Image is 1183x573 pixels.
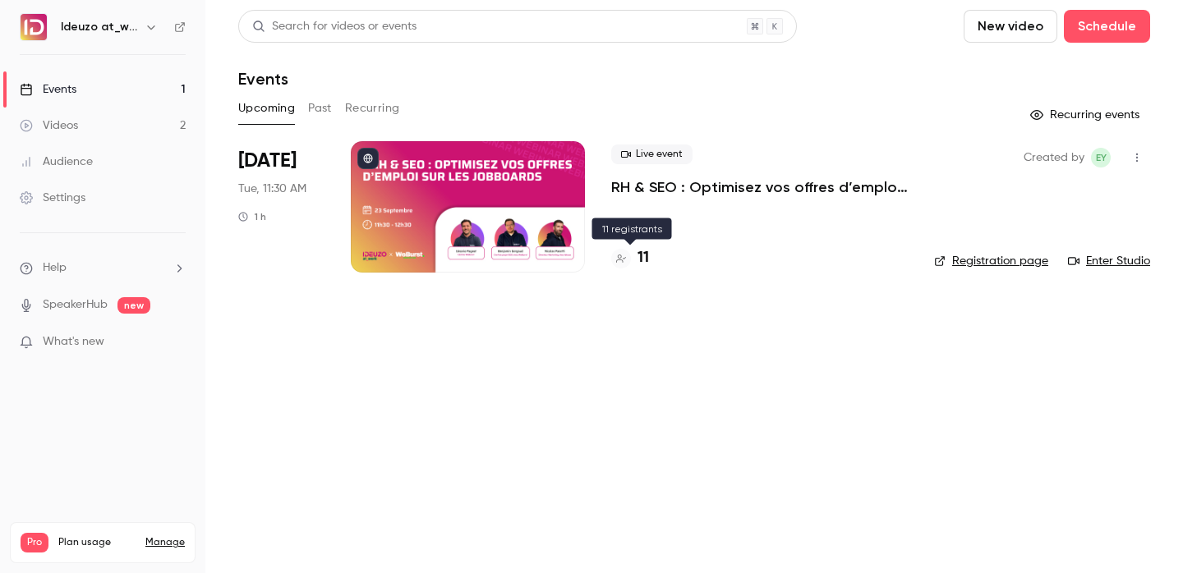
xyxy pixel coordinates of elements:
span: Eva Yahiaoui [1091,148,1111,167]
div: Search for videos or events [252,18,417,35]
div: Events [20,81,76,98]
span: Live event [611,144,693,164]
div: 1 h [238,210,266,223]
div: Sep 23 Tue, 11:30 AM (Europe/Madrid) [238,141,325,273]
div: Videos [20,117,78,134]
a: Enter Studio [1068,253,1150,269]
a: Manage [145,536,185,549]
a: RH & SEO : Optimisez vos offres d’emploi sur les jobboards [611,177,908,197]
span: new [117,297,150,314]
span: [DATE] [238,148,297,174]
img: Ideuzo at_work [21,14,47,40]
span: What's new [43,333,104,351]
a: 11 [611,247,649,269]
span: EY [1096,148,1107,167]
button: Past [308,95,332,121]
span: Help [43,259,67,277]
a: Registration page [934,253,1048,269]
span: Created by [1024,148,1084,167]
span: Plan usage [58,536,136,549]
h1: Events [238,69,288,89]
li: help-dropdown-opener [20,259,186,277]
div: Audience [20,154,93,170]
button: Recurring events [1023,102,1150,128]
button: Upcoming [238,95,295,121]
button: Recurring [345,95,400,121]
span: Tue, 11:30 AM [238,181,306,197]
a: SpeakerHub [43,296,108,314]
button: New video [964,10,1057,43]
h4: 11 [638,247,649,269]
div: Settings [20,190,85,206]
span: Pro [21,533,48,552]
h6: Ideuzo at_work [61,19,138,35]
iframe: Noticeable Trigger [166,335,186,350]
button: Schedule [1064,10,1150,43]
